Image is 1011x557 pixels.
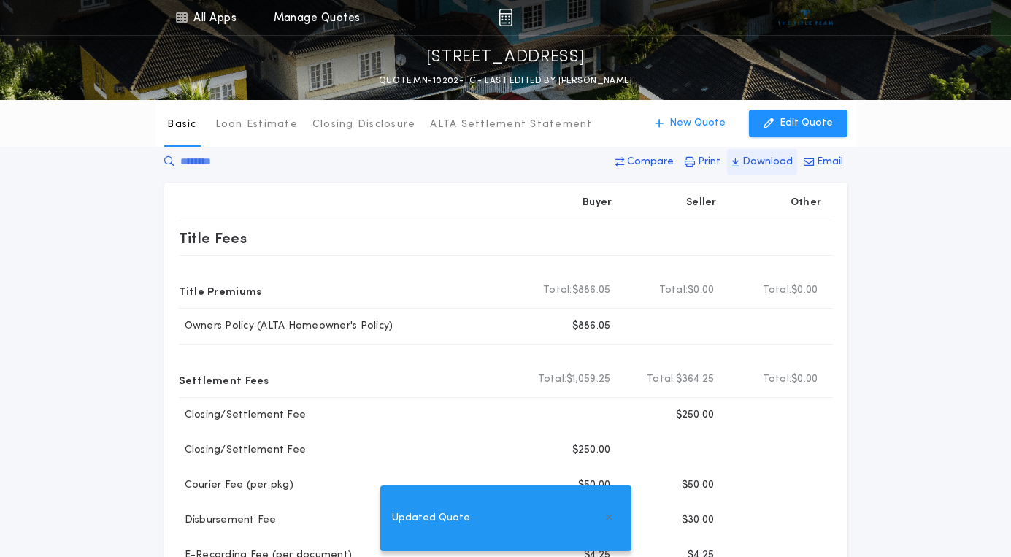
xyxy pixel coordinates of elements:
[572,443,611,458] p: $250.00
[727,149,797,175] button: Download
[566,372,610,387] span: $1,059.25
[430,118,592,132] p: ALTA Settlement Statement
[179,443,307,458] p: Closing/Settlement Fee
[659,283,688,298] b: Total:
[686,196,717,210] p: Seller
[179,226,247,250] p: Title Fees
[543,283,572,298] b: Total:
[676,372,715,387] span: $364.25
[572,319,611,334] p: $886.05
[676,408,715,423] p: $250.00
[179,279,262,302] p: Title Premiums
[817,155,843,169] p: Email
[640,110,740,137] button: New Quote
[688,283,714,298] span: $0.00
[780,116,833,131] p: Edit Quote
[583,196,612,210] p: Buyer
[379,74,632,88] p: QUOTE MN-10202-TC - LAST EDITED BY [PERSON_NAME]
[179,478,293,493] p: Courier Fee (per pkg)
[167,118,196,132] p: Basic
[669,116,726,131] p: New Quote
[698,155,720,169] p: Print
[611,149,678,175] button: Compare
[742,155,793,169] p: Download
[778,10,833,25] img: vs-icon
[682,478,715,493] p: $50.00
[799,149,847,175] button: Email
[312,118,416,132] p: Closing Disclosure
[763,372,792,387] b: Total:
[790,196,820,210] p: Other
[538,372,567,387] b: Total:
[426,46,585,69] p: [STREET_ADDRESS]
[578,478,611,493] p: $50.00
[627,155,674,169] p: Compare
[179,408,307,423] p: Closing/Settlement Fee
[680,149,725,175] button: Print
[179,319,393,334] p: Owners Policy (ALTA Homeowner's Policy)
[647,372,676,387] b: Total:
[749,110,847,137] button: Edit Quote
[791,283,818,298] span: $0.00
[179,368,269,391] p: Settlement Fees
[215,118,298,132] p: Loan Estimate
[791,372,818,387] span: $0.00
[763,283,792,298] b: Total:
[392,510,470,526] span: Updated Quote
[499,9,512,26] img: img
[572,283,611,298] span: $886.05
